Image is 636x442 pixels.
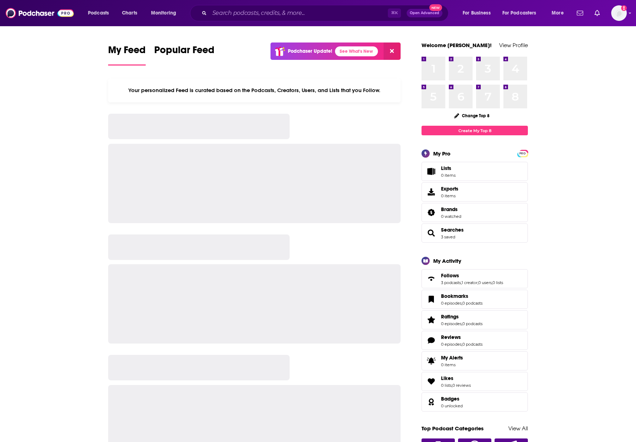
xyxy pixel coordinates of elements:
[424,208,438,217] a: Brands
[441,280,461,285] a: 3 podcasts
[424,376,438,386] a: Likes
[552,8,564,18] span: More
[478,280,478,285] span: ,
[154,44,214,66] a: Popular Feed
[433,257,461,264] div: My Activity
[441,206,458,212] span: Brands
[441,165,451,171] span: Lists
[450,111,494,120] button: Change Top 8
[210,7,388,19] input: Search podcasts, credits, & more...
[502,8,536,18] span: For Podcasters
[422,223,528,243] span: Searches
[441,186,458,192] span: Exports
[492,280,503,285] a: 0 lists
[151,8,176,18] span: Monitoring
[422,42,492,49] a: Welcome [PERSON_NAME]!
[424,187,438,197] span: Exports
[441,165,456,171] span: Lists
[410,11,439,15] span: Open Advanced
[108,44,146,66] a: My Feed
[499,42,528,49] a: View Profile
[422,126,528,135] a: Create My Top 8
[547,7,573,19] button: open menu
[441,272,503,279] a: Follows
[441,342,462,347] a: 0 episodes
[462,321,482,326] a: 0 podcasts
[441,173,456,178] span: 0 items
[441,396,463,402] a: Badges
[441,313,482,320] a: Ratings
[441,193,458,198] span: 0 items
[462,342,462,347] span: ,
[611,5,627,21] span: Logged in as carolinebresler
[478,280,492,285] a: 0 users
[441,293,468,299] span: Bookmarks
[441,272,459,279] span: Follows
[492,280,492,285] span: ,
[422,310,528,329] span: Ratings
[422,392,528,412] span: Badges
[422,290,528,309] span: Bookmarks
[441,403,463,408] a: 0 unlocked
[83,7,118,19] button: open menu
[6,6,74,20] img: Podchaser - Follow, Share and Rate Podcasts
[424,397,438,407] a: Badges
[441,293,482,299] a: Bookmarks
[407,9,442,17] button: Open AdvancedNew
[508,425,528,432] a: View All
[154,44,214,60] span: Popular Feed
[441,355,463,361] span: My Alerts
[429,4,442,11] span: New
[498,7,547,19] button: open menu
[441,375,471,381] a: Likes
[611,5,627,21] img: User Profile
[452,383,452,388] span: ,
[441,313,459,320] span: Ratings
[592,7,603,19] a: Show notifications dropdown
[422,162,528,181] a: Lists
[424,274,438,284] a: Follows
[463,8,491,18] span: For Business
[288,48,332,54] p: Podchaser Update!
[462,280,478,285] a: 1 creator
[452,383,471,388] a: 0 reviews
[108,78,401,102] div: Your personalized Feed is curated based on the Podcasts, Creators, Users, and Lists that you Follow.
[441,375,453,381] span: Likes
[422,351,528,370] a: My Alerts
[117,7,141,19] a: Charts
[122,8,137,18] span: Charts
[441,227,464,233] a: Searches
[422,425,484,432] a: Top Podcast Categories
[424,335,438,345] a: Reviews
[458,7,500,19] button: open menu
[88,8,109,18] span: Podcasts
[388,8,401,18] span: ⌘ K
[146,7,185,19] button: open menu
[422,182,528,202] a: Exports
[424,294,438,304] a: Bookmarks
[441,214,461,219] a: 0 watched
[422,269,528,288] span: Follows
[422,203,528,222] span: Brands
[441,301,462,306] a: 0 episodes
[462,321,462,326] span: ,
[424,166,438,176] span: Lists
[621,5,627,11] svg: Add a profile image
[441,321,462,326] a: 0 episodes
[441,334,482,340] a: Reviews
[197,5,455,21] div: Search podcasts, credits, & more...
[462,301,462,306] span: ,
[441,383,452,388] a: 0 lists
[433,150,451,157] div: My Pro
[518,151,527,156] a: PRO
[441,362,463,367] span: 0 items
[422,372,528,391] span: Likes
[441,234,455,239] a: 3 saved
[462,342,482,347] a: 0 podcasts
[108,44,146,60] span: My Feed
